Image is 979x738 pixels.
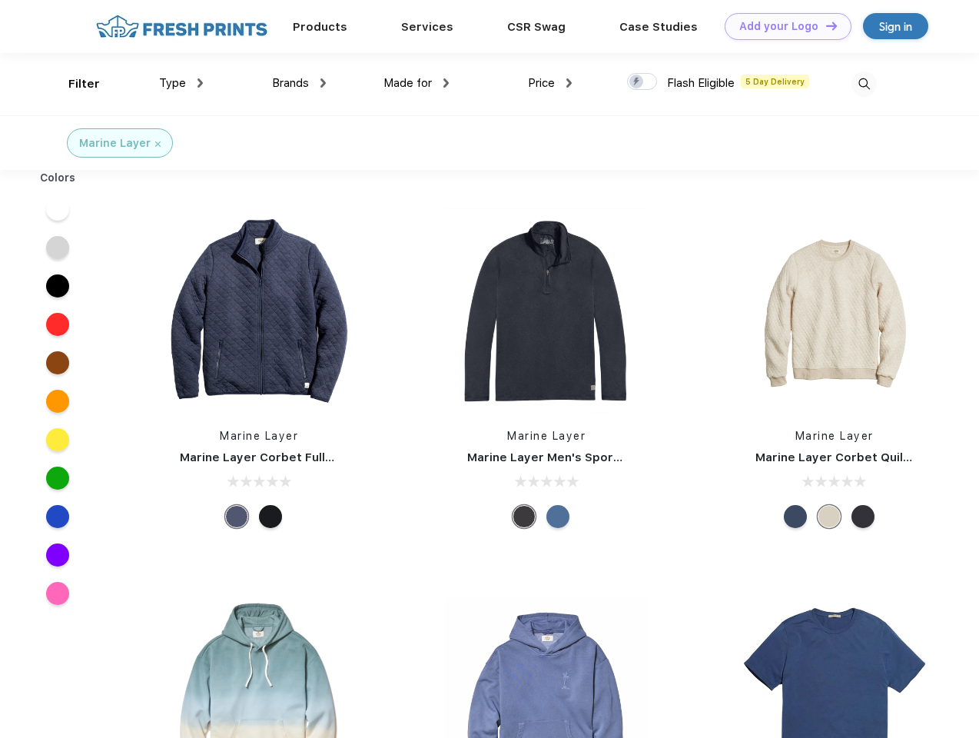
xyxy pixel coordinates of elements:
img: DT [826,22,837,30]
a: Marine Layer Men's Sport Quarter Zip [467,450,690,464]
div: Add your Logo [739,20,818,33]
a: Services [401,20,453,34]
a: Marine Layer [507,430,586,442]
img: dropdown.png [320,78,326,88]
span: 5 Day Delivery [741,75,809,88]
div: Marine Layer [79,135,151,151]
div: Colors [28,170,88,186]
a: Sign in [863,13,928,39]
a: Marine Layer [795,430,874,442]
span: Made for [383,76,432,90]
span: Flash Eligible [667,76,735,90]
span: Brands [272,76,309,90]
div: Charcoal [851,505,874,528]
div: Oat Heather [818,505,841,528]
div: Filter [68,75,100,93]
img: func=resize&h=266 [157,208,361,413]
div: Black [259,505,282,528]
div: Navy [225,505,248,528]
img: desktop_search.svg [851,71,877,97]
img: func=resize&h=266 [732,208,937,413]
a: Products [293,20,347,34]
div: Sign in [879,18,912,35]
img: dropdown.png [566,78,572,88]
img: fo%20logo%202.webp [91,13,272,40]
img: dropdown.png [197,78,203,88]
div: Deep Denim [546,505,569,528]
div: Navy Heather [784,505,807,528]
a: Marine Layer [220,430,298,442]
img: dropdown.png [443,78,449,88]
div: Charcoal [513,505,536,528]
span: Price [528,76,555,90]
a: Marine Layer Corbet Full-Zip Jacket [180,450,393,464]
span: Type [159,76,186,90]
img: func=resize&h=266 [444,208,649,413]
img: filter_cancel.svg [155,141,161,147]
a: CSR Swag [507,20,566,34]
